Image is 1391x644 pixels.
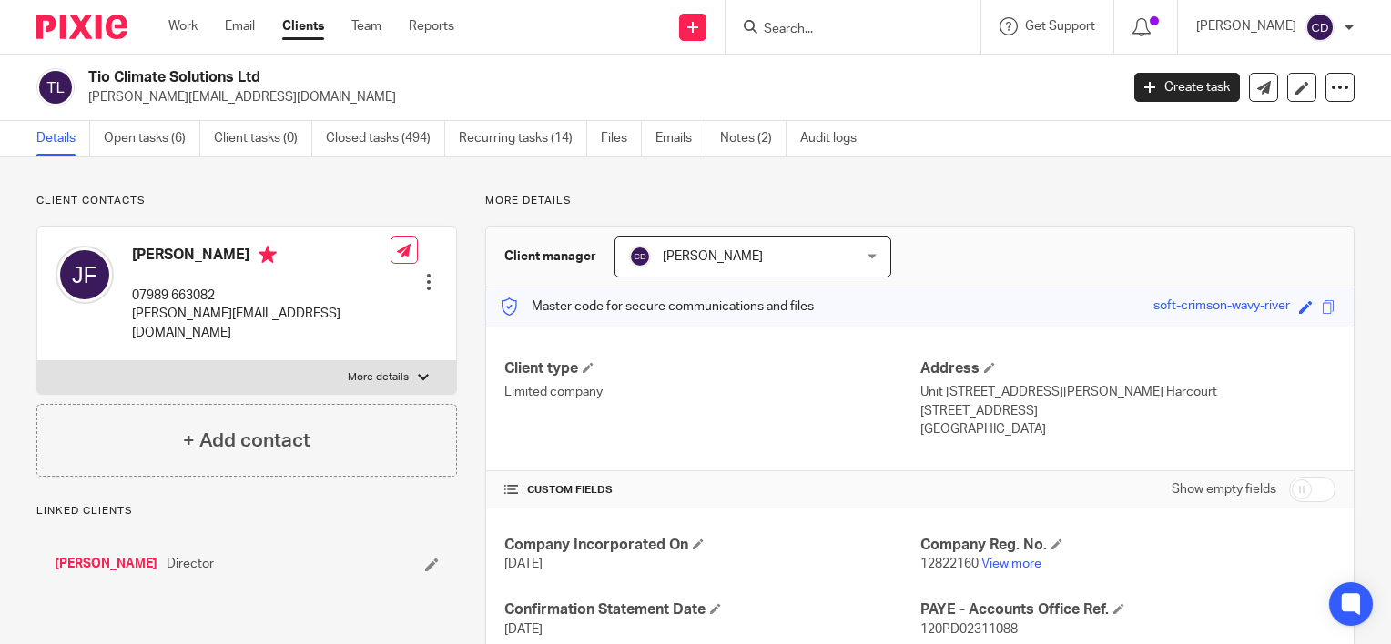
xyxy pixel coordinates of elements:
span: [DATE] [504,623,543,636]
a: Files [601,121,642,156]
div: soft-crimson-wavy-river [1153,297,1290,317]
a: Details [36,121,90,156]
p: Master code for secure communications and files [500,297,814,316]
p: [PERSON_NAME] [1196,17,1296,35]
a: Create task [1134,73,1240,102]
p: Linked clients [36,504,457,518]
span: Director [167,555,214,573]
a: Work [168,17,198,35]
p: Limited company [504,383,919,401]
img: svg%3E [1305,13,1335,42]
h4: Client type [504,359,919,378]
a: Reports [409,17,454,35]
img: svg%3E [56,246,114,304]
p: Client contacts [36,194,457,208]
p: [PERSON_NAME][EMAIL_ADDRESS][DOMAIN_NAME] [88,88,1107,106]
a: View more [981,558,1041,570]
span: [PERSON_NAME] [663,250,763,263]
a: Recurring tasks (14) [459,121,587,156]
h2: Tio Climate Solutions Ltd [88,68,903,87]
h4: PAYE - Accounts Office Ref. [920,600,1335,619]
h4: Confirmation Statement Date [504,600,919,619]
h4: [PERSON_NAME] [132,246,391,268]
p: [PERSON_NAME][EMAIL_ADDRESS][DOMAIN_NAME] [132,305,391,342]
h4: CUSTOM FIELDS [504,483,919,498]
a: Emails [655,121,706,156]
a: Client tasks (0) [214,121,312,156]
img: svg%3E [629,246,651,267]
h4: Address [920,359,1335,378]
a: Audit logs [800,121,870,156]
h4: + Add contact [183,427,310,455]
span: 12822160 [920,558,979,570]
a: Clients [282,17,324,35]
a: Email [225,17,255,35]
a: Team [351,17,381,35]
a: Closed tasks (494) [326,121,445,156]
input: Search [762,22,926,38]
h4: Company Incorporated On [504,536,919,555]
p: More details [348,370,409,385]
h4: Company Reg. No. [920,536,1335,555]
a: Notes (2) [720,121,787,156]
a: Open tasks (6) [104,121,200,156]
span: [DATE] [504,558,543,570]
p: More details [485,194,1355,208]
label: Show empty fields [1172,480,1276,498]
a: [PERSON_NAME] [55,555,157,573]
h3: Client manager [504,247,596,266]
p: [STREET_ADDRESS] [920,402,1335,420]
span: 120PD02311088 [920,623,1018,636]
p: 07989 663082 [132,287,391,305]
img: Pixie [36,15,127,39]
p: Unit [STREET_ADDRESS][PERSON_NAME] Harcourt [920,383,1335,401]
i: Primary [259,246,277,264]
span: Get Support [1025,20,1095,33]
img: svg%3E [36,68,75,106]
p: [GEOGRAPHIC_DATA] [920,420,1335,438]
